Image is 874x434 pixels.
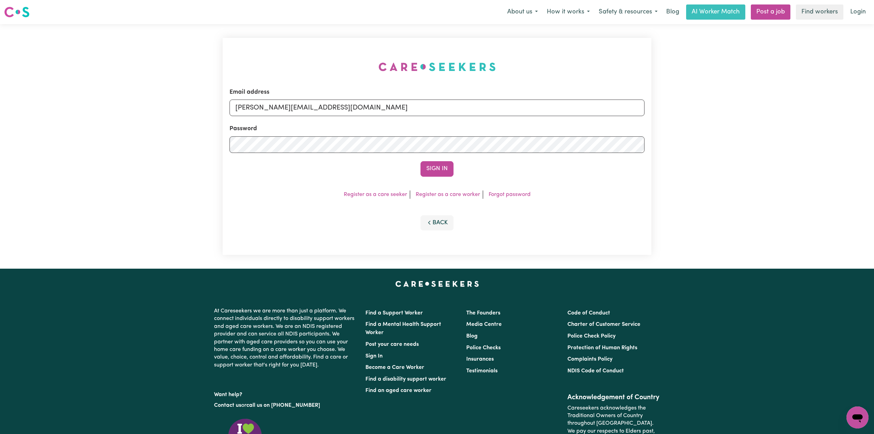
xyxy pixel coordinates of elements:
a: Protection of Human Rights [567,345,637,351]
a: Contact us [214,403,241,408]
a: Find a Support Worker [365,310,423,316]
a: The Founders [466,310,500,316]
a: Careseekers logo [4,4,30,20]
button: How it works [542,5,594,19]
a: Post your care needs [365,342,419,347]
iframe: Button to launch messaging window [846,406,868,428]
a: AI Worker Match [686,4,745,20]
input: Email address [230,100,644,116]
a: Login [846,4,870,20]
a: Police Checks [466,345,501,351]
button: Safety & resources [594,5,662,19]
label: Password [230,124,257,133]
a: Find a Mental Health Support Worker [365,322,441,335]
a: Register as a care seeker [344,192,407,197]
button: Back [420,215,454,230]
p: At Careseekers we are more than just a platform. We connect individuals directly to disability su... [214,304,357,372]
a: Media Centre [466,322,502,327]
p: Want help? [214,388,357,399]
img: Careseekers logo [4,6,30,18]
h2: Acknowledgement of Country [567,393,660,402]
a: Charter of Customer Service [567,322,640,327]
button: About us [503,5,542,19]
a: NDIS Code of Conduct [567,368,624,374]
a: Find a disability support worker [365,376,446,382]
a: Find an aged care worker [365,388,431,393]
a: Forgot password [489,192,531,197]
a: Complaints Policy [567,356,612,362]
a: Post a job [751,4,790,20]
a: Sign In [365,353,383,359]
label: Email address [230,88,269,97]
a: Blog [662,4,683,20]
a: Code of Conduct [567,310,610,316]
a: Find workers [796,4,843,20]
a: Become a Care Worker [365,365,424,370]
a: Careseekers home page [395,281,479,287]
a: Testimonials [466,368,498,374]
a: Insurances [466,356,494,362]
a: Blog [466,333,478,339]
a: call us on [PHONE_NUMBER] [246,403,320,408]
p: or [214,399,357,412]
a: Register as a care worker [416,192,480,197]
button: Sign In [420,161,454,176]
a: Police Check Policy [567,333,616,339]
